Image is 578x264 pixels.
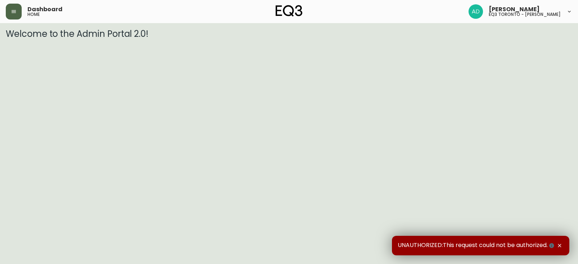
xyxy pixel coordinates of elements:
[6,29,572,39] h3: Welcome to the Admin Portal 2.0!
[469,4,483,19] img: 5042b7eed22bbf7d2bc86013784b9872
[276,5,302,17] img: logo
[489,7,540,12] span: [PERSON_NAME]
[27,12,40,17] h5: home
[398,242,556,250] span: UNAUTHORIZED:This request could not be authorized.
[27,7,62,12] span: Dashboard
[489,12,561,17] h5: eq3 toronto - [PERSON_NAME]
